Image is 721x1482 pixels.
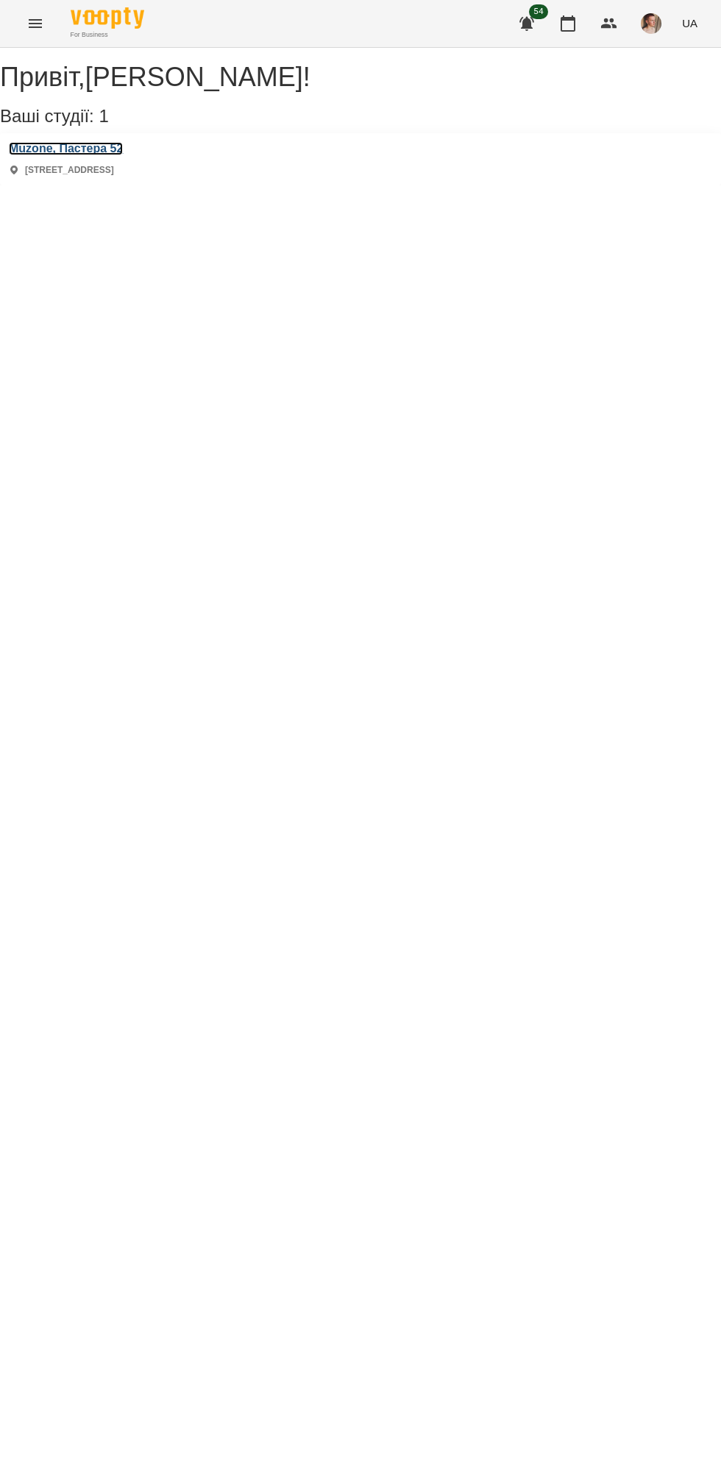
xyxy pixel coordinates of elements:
a: Muzone, Пастера 52 [9,142,123,155]
span: 1 [99,106,108,126]
p: [STREET_ADDRESS] [25,164,114,177]
img: Voopty Logo [71,7,144,29]
img: 17edbb4851ce2a096896b4682940a88a.jfif [641,13,661,34]
span: UA [682,15,697,31]
button: Menu [18,6,53,41]
span: 54 [529,4,548,19]
button: UA [676,10,703,37]
span: For Business [71,30,144,40]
